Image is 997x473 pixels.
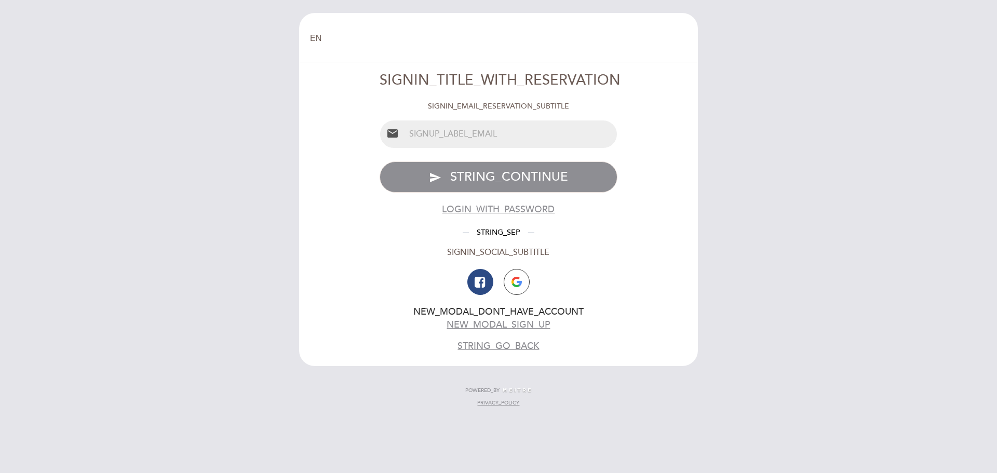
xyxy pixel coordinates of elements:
i: email [386,127,399,140]
button: STRING_GO_BACK [457,340,539,353]
input: SIGNUP_LABEL_EMAIL [405,120,617,148]
i: send [429,171,441,184]
span: STRING_SEP [469,228,528,237]
div: SIGNIN_TITLE_WITH_RESERVATION [380,71,618,91]
div: SIGNIN_SOCIAL_SUBTITLE [380,247,618,259]
a: POWERED_BY [465,387,532,394]
span: STRING_CONTINUE [450,169,568,184]
button: NEW_MODAL_SIGN_UP [447,318,550,331]
span: NEW_MODAL_DONT_HAVE_ACCOUNT [413,306,584,317]
button: send STRING_CONTINUE [380,161,618,193]
img: MEITRE [502,388,532,393]
img: icon-google.png [511,277,522,287]
span: POWERED_BY [465,387,500,394]
button: LOGIN_WITH_PASSWORD [442,203,555,216]
a: PRIVACY_POLICY [477,399,519,407]
div: SIGNIN_EMAIL_RESERVATION_SUBTITLE [380,101,618,112]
